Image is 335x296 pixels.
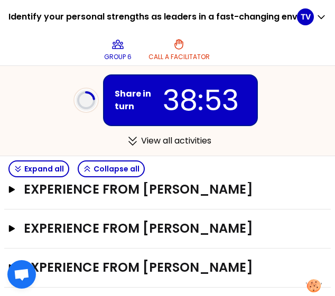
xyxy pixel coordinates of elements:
p: Call a facilitator [148,53,210,61]
button: TV [297,8,327,25]
div: View all activities [65,130,271,151]
h3: Experience from [PERSON_NAME] [24,181,291,198]
button: Collapse all [78,160,145,177]
h3: Experience from [PERSON_NAME] [24,259,291,276]
div: Share in turn [115,88,154,113]
p: 38:53 [154,80,248,121]
h3: Experience from [PERSON_NAME] [24,220,291,237]
button: Expand all [8,160,69,177]
button: Experience from [PERSON_NAME] [8,220,327,237]
button: Experience from [PERSON_NAME] [8,259,327,276]
p: Group 6 [104,53,132,61]
p: TV [301,12,311,22]
button: Experience from [PERSON_NAME] [8,181,327,198]
button: Group 6 [100,34,136,65]
button: Call a facilitator [144,34,214,65]
div: Open chat [7,260,36,289]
